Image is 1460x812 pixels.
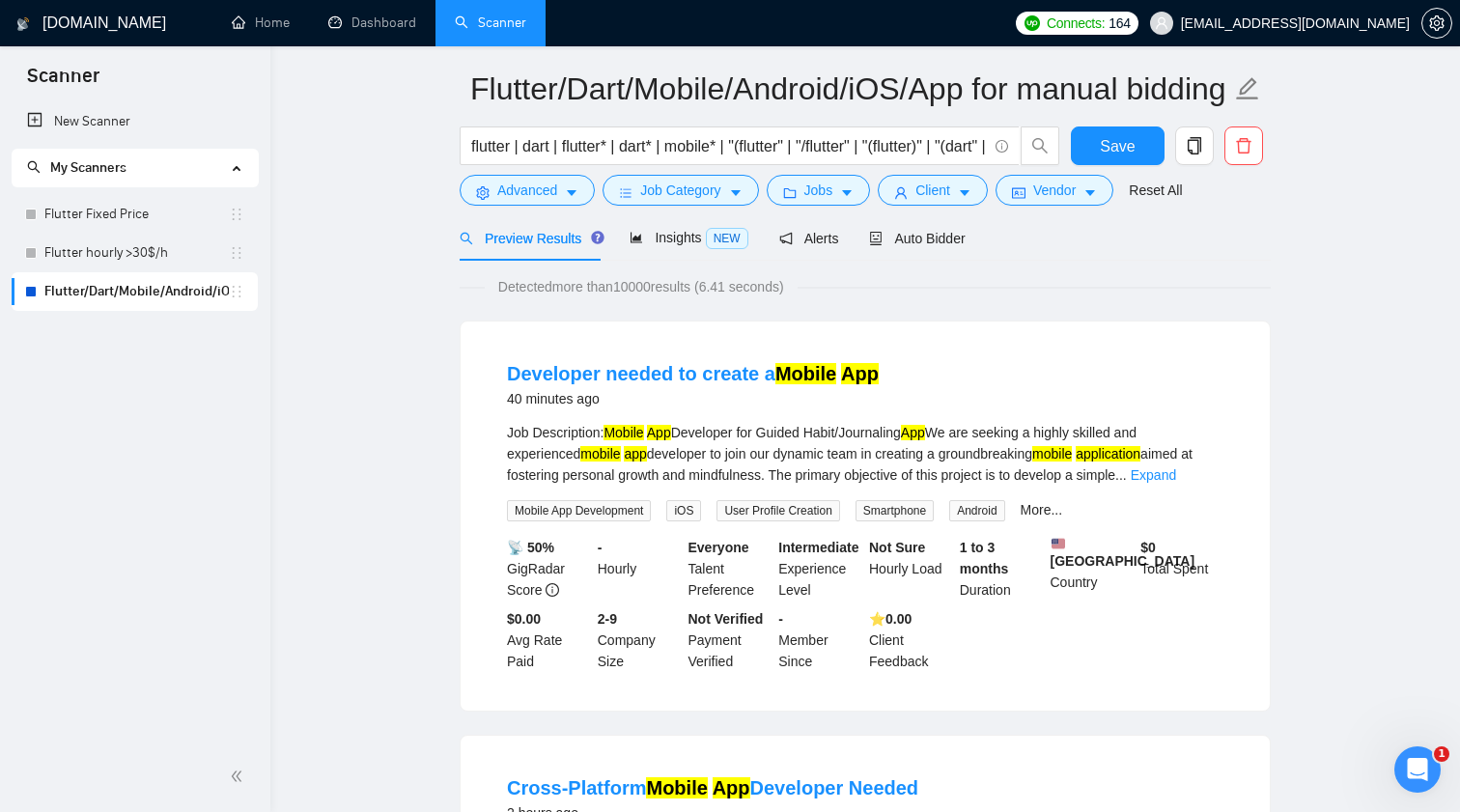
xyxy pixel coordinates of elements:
a: Expand [1131,467,1176,483]
mark: Mobile [646,777,707,798]
div: Member Since [774,608,865,672]
span: Alerts [779,231,839,246]
a: Reset All [1129,180,1182,201]
a: dashboardDashboard [328,14,416,31]
div: GigRadar Score [503,537,594,601]
b: 📡 50% [507,540,554,555]
span: folder [783,185,797,200]
a: More... [1021,502,1063,518]
input: Search Freelance Jobs... [471,134,987,158]
span: Vendor [1033,180,1076,201]
span: user [894,185,908,200]
span: caret-down [565,185,578,200]
button: Save [1071,126,1165,165]
mark: app [624,446,646,462]
a: Flutter hourly >30$/h [44,234,229,272]
span: Advanced [497,180,557,201]
button: folderJobscaret-down [767,175,871,206]
span: ... [1115,467,1127,483]
mark: Mobile [604,425,643,440]
div: Experience Level [774,537,865,601]
a: homeHome [232,14,290,31]
a: setting [1421,15,1452,31]
div: Avg Rate Paid [503,608,594,672]
button: barsJob Categorycaret-down [603,175,758,206]
span: search [460,232,473,245]
b: 1 to 3 months [960,540,1009,576]
mark: mobile [1032,446,1072,462]
b: $0.00 [507,611,541,627]
span: Insights [630,230,747,245]
img: logo [16,9,30,40]
span: Smartphone [856,500,934,521]
span: Client [915,180,950,201]
span: My Scanners [50,159,126,176]
span: double-left [230,767,249,786]
span: user [1155,16,1168,30]
b: Everyone [688,540,749,555]
span: robot [869,232,883,245]
b: $ 0 [1140,540,1156,555]
span: My Scanners [27,159,126,176]
span: caret-down [1083,185,1097,200]
span: Android [949,500,1004,521]
span: idcard [1012,185,1025,200]
mark: App [901,425,925,440]
mark: application [1076,446,1140,462]
span: caret-down [840,185,854,200]
span: Connects: [1047,13,1105,34]
span: 1 [1434,746,1449,762]
span: iOS [666,500,701,521]
img: 🇺🇸 [1052,537,1065,550]
a: searchScanner [455,14,526,31]
span: caret-down [729,185,743,200]
span: bars [619,185,632,200]
li: Flutter/Dart/Mobile/Android/iOS/App for manual bidding [12,272,258,311]
div: Payment Verified [685,608,775,672]
a: Flutter Fixed Price [44,195,229,234]
span: NEW [706,228,748,249]
div: Total Spent [1137,537,1227,601]
div: Talent Preference [685,537,775,601]
span: User Profile Creation [716,500,839,521]
input: Scanner name... [470,65,1231,113]
li: Flutter hourly >30$/h [12,234,258,272]
button: settingAdvancedcaret-down [460,175,595,206]
button: delete [1224,126,1263,165]
span: search [1022,137,1058,154]
iframe: Intercom live chat [1394,746,1441,793]
b: ⭐️ 0.00 [869,611,912,627]
button: userClientcaret-down [878,175,988,206]
a: Cross-PlatformMobile AppDeveloper Needed [507,777,918,798]
span: delete [1225,137,1262,154]
button: setting [1421,8,1452,39]
a: New Scanner [27,102,242,141]
span: search [27,160,41,174]
div: 40 minutes ago [507,387,879,410]
span: setting [1422,15,1451,31]
b: [GEOGRAPHIC_DATA] [1051,537,1195,569]
span: Detected more than 10000 results (6.41 seconds) [485,276,798,297]
img: upwork-logo.png [1025,15,1040,31]
span: caret-down [958,185,971,200]
span: holder [229,245,244,261]
div: Company Size [594,608,685,672]
div: Country [1047,537,1137,601]
a: Developer needed to create aMobile App [507,363,879,384]
div: Duration [956,537,1047,601]
span: Jobs [804,180,833,201]
b: - [598,540,603,555]
li: Flutter Fixed Price [12,195,258,234]
button: idcardVendorcaret-down [996,175,1113,206]
span: holder [229,207,244,222]
b: 2-9 [598,611,617,627]
mark: Mobile [775,363,836,384]
li: New Scanner [12,102,258,141]
span: setting [476,185,490,200]
mark: App [841,363,879,384]
b: Not Verified [688,611,764,627]
b: Intermediate [778,540,858,555]
span: holder [229,284,244,299]
mark: App [713,777,750,798]
div: Client Feedback [865,608,956,672]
